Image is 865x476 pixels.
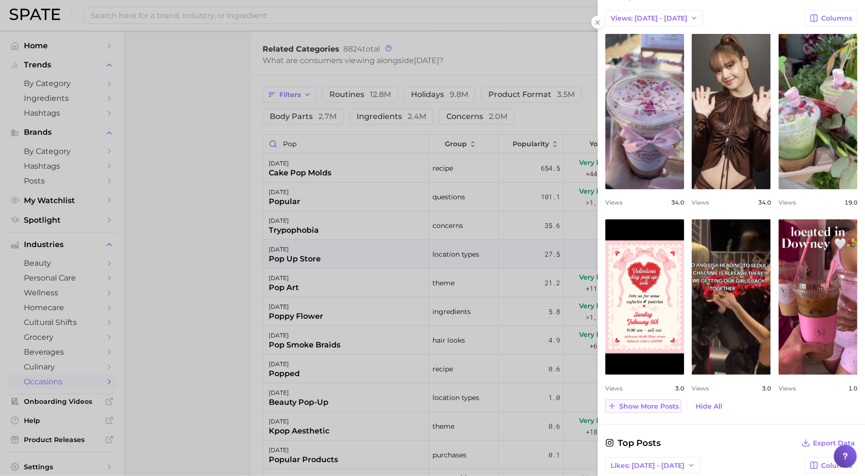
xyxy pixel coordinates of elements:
[611,14,687,22] span: Views: [DATE] - [DATE]
[779,199,796,206] span: Views
[821,462,852,470] span: Columns
[671,199,684,206] span: 34.0
[779,385,796,392] span: Views
[692,199,709,206] span: Views
[804,457,857,474] button: Columns
[821,14,852,22] span: Columns
[693,400,725,413] button: Hide All
[844,199,857,206] span: 19.0
[605,385,622,392] span: Views
[758,199,771,206] span: 34.0
[619,402,679,411] span: Show more posts
[605,457,700,474] button: Likes: [DATE] - [DATE]
[692,385,709,392] span: Views
[848,385,857,392] span: 1.0
[605,199,622,206] span: Views
[813,439,855,447] span: Export Data
[762,385,771,392] span: 3.0
[675,385,684,392] span: 3.0
[605,400,681,413] button: Show more posts
[605,10,703,26] button: Views: [DATE] - [DATE]
[611,462,685,470] span: Likes: [DATE] - [DATE]
[804,10,857,26] button: Columns
[799,436,857,450] button: Export Data
[696,402,722,411] span: Hide All
[605,436,661,450] span: Top Posts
